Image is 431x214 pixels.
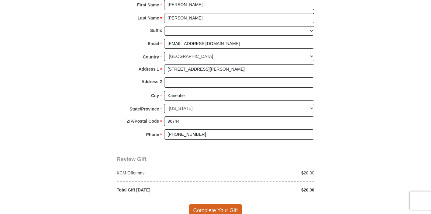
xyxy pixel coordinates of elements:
[138,14,159,22] strong: Last Name
[114,170,216,176] div: KCM Offerings
[146,130,159,139] strong: Phone
[150,26,162,35] strong: Suffix
[114,187,216,193] div: Total Gift [DATE]
[216,170,318,176] div: $20.00
[127,117,159,125] strong: ZIP/Postal Code
[137,1,159,9] strong: First Name
[143,53,159,61] strong: Country
[148,39,159,48] strong: Email
[141,77,162,86] strong: Address 2
[139,65,159,73] strong: Address 1
[151,91,159,100] strong: City
[117,156,147,162] span: Review Gift
[216,187,318,193] div: $20.00
[129,105,159,113] strong: State/Province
